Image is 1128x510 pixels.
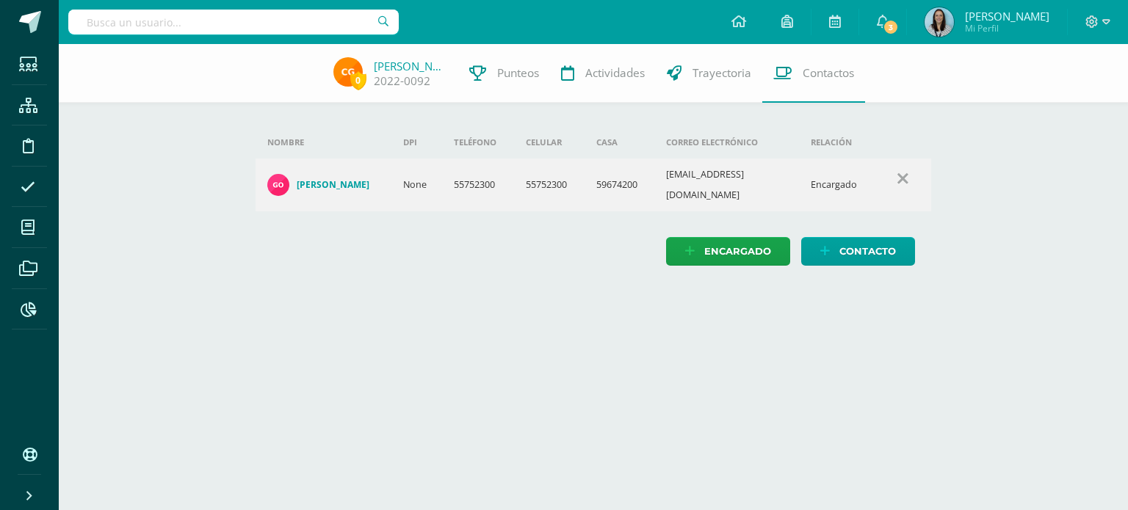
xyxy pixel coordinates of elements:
span: Punteos [497,65,539,81]
input: Busca un usuario... [68,10,399,34]
a: Trayectoria [656,44,762,103]
td: 55752300 [514,159,584,211]
a: Punteos [458,44,550,103]
a: [PERSON_NAME] [374,59,447,73]
span: Actividades [585,65,645,81]
a: [PERSON_NAME] [267,174,380,196]
span: Encargado [704,238,771,265]
img: 5a6f75ce900a0f7ea551130e923f78ee.png [925,7,954,37]
td: 59674200 [585,159,654,211]
th: DPI [391,126,442,159]
span: Trayectoria [693,65,751,81]
td: [EMAIL_ADDRESS][DOMAIN_NAME] [654,159,799,211]
th: Casa [585,126,654,159]
span: Contacto [839,238,896,265]
th: Celular [514,126,584,159]
td: 55752300 [442,159,514,211]
img: 2969e896d9df6afde6c1c413ef500b65.png [267,174,289,196]
span: Mi Perfil [965,22,1049,34]
a: 2022-0092 [374,73,430,89]
th: Teléfono [442,126,514,159]
a: Contacto [801,237,915,266]
th: Relación [799,126,875,159]
span: 3 [883,19,899,35]
a: Contactos [762,44,865,103]
td: Encargado [799,159,875,211]
h4: [PERSON_NAME] [297,179,369,191]
a: Encargado [666,237,790,266]
img: c2e014333d800806d769e5b90a4752de.png [333,57,363,87]
span: 0 [350,71,366,90]
td: None [391,159,442,211]
span: [PERSON_NAME] [965,9,1049,23]
a: Actividades [550,44,656,103]
span: Contactos [803,65,854,81]
th: Nombre [256,126,392,159]
th: Correo electrónico [654,126,799,159]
